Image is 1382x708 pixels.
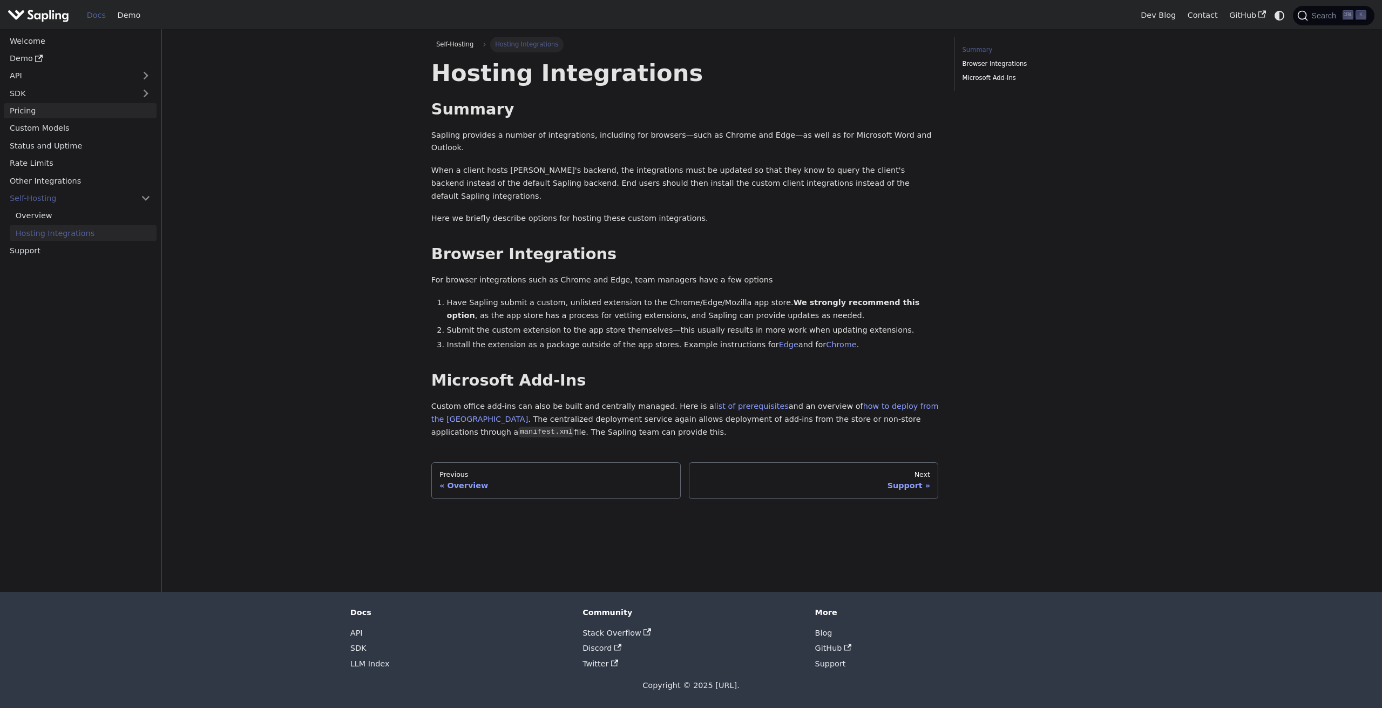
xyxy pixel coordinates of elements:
[4,191,157,206] a: Self-Hosting
[714,402,789,410] a: list of prerequisites
[490,37,564,52] span: Hosting Integrations
[135,85,157,101] button: Expand sidebar category 'SDK'
[431,274,939,287] p: For browser integrations such as Chrome and Edge, team managers have a few options
[779,340,798,349] a: Edge
[815,644,852,652] a: GitHub
[8,8,69,23] img: Sapling.ai
[1356,10,1366,20] kbd: K
[4,85,135,101] a: SDK
[582,608,800,617] div: Community
[350,608,567,617] div: Docs
[582,644,621,652] a: Discord
[815,659,846,668] a: Support
[431,462,939,499] nav: Docs pages
[963,59,1109,69] a: Browser Integrations
[431,164,939,203] p: When a client hosts [PERSON_NAME]'s backend, the integrations must be updated so that they know t...
[447,296,939,322] li: Have Sapling submit a custom, unlisted extension to the Chrome/Edge/Mozilla app store. , as the a...
[4,68,135,84] a: API
[1223,7,1271,24] a: GitHub
[439,470,673,479] div: Previous
[815,629,832,637] a: Blog
[431,37,479,52] span: Self-Hosting
[350,659,390,668] a: LLM Index
[447,339,939,352] li: Install the extension as a package outside of the app stores. Example instructions for and for .
[815,608,1032,617] div: More
[582,659,618,668] a: Twitter
[350,679,1032,692] div: Copyright © 2025 [URL].
[582,629,651,637] a: Stack Overflow
[4,156,157,171] a: Rate Limits
[431,462,681,499] a: PreviousOverview
[431,129,939,155] p: Sapling provides a number of integrations, including for browsers—such as Chrome and Edge—as well...
[4,103,157,119] a: Pricing
[1135,7,1181,24] a: Dev Blog
[350,629,363,637] a: API
[1308,11,1343,20] span: Search
[431,100,939,119] h2: Summary
[689,462,939,499] a: NextSupport
[963,45,1109,55] a: Summary
[10,208,157,224] a: Overview
[350,644,367,652] a: SDK
[1293,6,1374,25] button: Search (Ctrl+K)
[4,120,157,136] a: Custom Models
[1272,8,1288,23] button: Switch between dark and light mode (currently system mode)
[447,298,920,320] strong: We strongly recommend this option
[431,371,939,390] h2: Microsoft Add-Ins
[439,481,673,490] div: Overview
[431,402,939,423] a: how to deploy from the [GEOGRAPHIC_DATA]
[697,481,930,490] div: Support
[447,324,939,337] li: Submit the custom extension to the app store themselves—this usually results in more work when up...
[697,470,930,479] div: Next
[431,400,939,439] p: Custom office add-ins can also be built and centrally managed. Here is a and an overview of . The...
[431,245,939,264] h2: Browser Integrations
[10,225,157,241] a: Hosting Integrations
[1182,7,1224,24] a: Contact
[112,7,146,24] a: Demo
[81,7,112,24] a: Docs
[518,427,574,437] code: manifest.xml
[8,8,73,23] a: Sapling.ai
[963,73,1109,83] a: Microsoft Add-Ins
[4,51,157,66] a: Demo
[4,173,157,188] a: Other Integrations
[4,243,157,259] a: Support
[4,33,157,49] a: Welcome
[431,37,939,52] nav: Breadcrumbs
[135,68,157,84] button: Expand sidebar category 'API'
[431,212,939,225] p: Here we briefly describe options for hosting these custom integrations.
[4,138,157,153] a: Status and Uptime
[826,340,856,349] a: Chrome
[431,58,939,87] h1: Hosting Integrations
